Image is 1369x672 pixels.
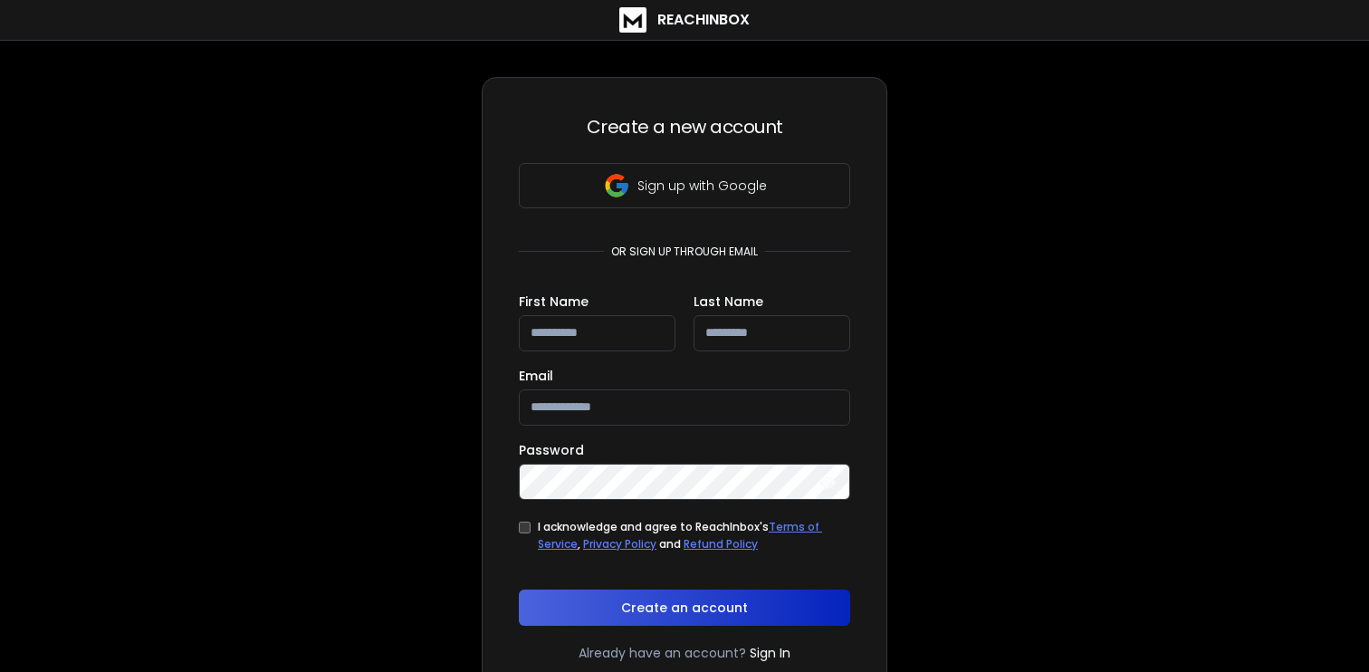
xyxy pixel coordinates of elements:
a: Privacy Policy [583,536,656,552]
p: or sign up through email [604,245,765,259]
p: Sign up with Google [637,177,767,195]
button: Sign up with Google [519,163,850,208]
label: First Name [519,295,589,308]
h3: Create a new account [519,114,850,139]
h1: ReachInbox [657,9,750,31]
p: Already have an account? [579,644,746,662]
button: Create an account [519,590,850,626]
label: Last Name [694,295,763,308]
a: ReachInbox [619,7,750,33]
img: logo [619,7,646,33]
label: Password [519,444,584,456]
a: Sign In [750,644,790,662]
a: Refund Policy [684,536,758,552]
label: Email [519,370,553,382]
div: I acknowledge and agree to ReachInbox's , and [538,518,850,553]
